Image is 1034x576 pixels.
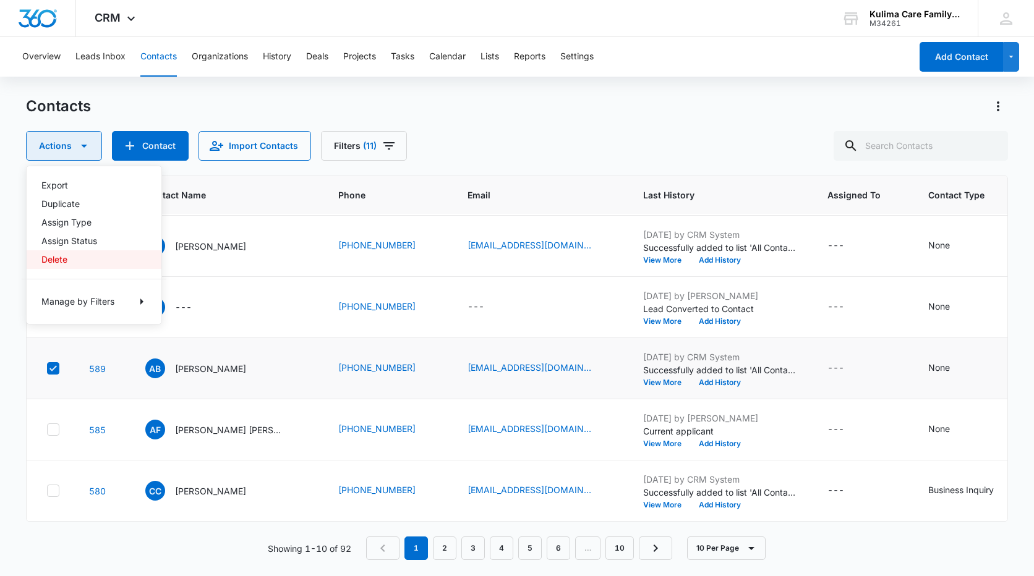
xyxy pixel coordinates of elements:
button: Overview [22,37,61,77]
a: [EMAIL_ADDRESS][DOMAIN_NAME] [468,422,591,435]
button: Leads Inbox [75,37,126,77]
button: Delete [27,250,161,269]
div: Manage by Filters [41,297,114,306]
a: [PHONE_NUMBER] [338,361,416,374]
p: Successfully added to list 'All Contacts'. [643,486,798,499]
button: Calendar [429,37,466,77]
button: Actions [988,96,1008,116]
div: --- [827,361,844,376]
a: Navigate to contact details page for Aubreyana Brittle [89,363,106,374]
div: Contact Type - None - Select to Edit Field [928,239,972,253]
button: Assign Status [27,232,161,250]
div: Delete [41,255,132,264]
div: --- [827,483,844,498]
button: Import Contacts [199,131,311,161]
button: Tasks [391,37,414,77]
p: Current applicant [643,425,798,438]
button: 10 Per Page [687,536,766,560]
button: Add History [690,440,750,447]
button: Add Contact [920,42,1003,72]
button: Settings [560,37,594,77]
a: Navigate to contact details page for Ciera Carter [89,486,106,496]
button: Contacts [140,37,177,77]
button: Add History [690,501,750,509]
div: Phone - (502) 471-1936 - Select to Edit Field [338,422,438,437]
p: Lead Converted to Contact [643,302,798,315]
p: [DATE] by [PERSON_NAME] [643,412,798,425]
span: AF [145,420,165,439]
div: Contact Name - Aubreyana Brittle - Select to Edit Field [145,358,268,378]
div: Email - - Select to Edit Field [468,300,506,315]
button: View More [643,379,690,386]
a: Page 5 [518,536,542,560]
a: Page 6 [547,536,570,560]
p: Successfully added to list 'All Contacts'. [643,241,798,254]
p: [DATE] by CRM System [643,228,798,241]
input: Search Contacts [834,131,1008,161]
button: Add History [690,256,750,264]
div: Contact Type - Business Inquiry - Select to Edit Field [928,483,1016,498]
button: Projects [343,37,376,77]
div: account id [869,19,960,28]
div: Assign Status [41,237,132,245]
a: [PHONE_NUMBER] [338,483,416,496]
a: [PHONE_NUMBER] [338,422,416,435]
span: Phone [338,188,420,201]
div: Assigned To - - Select to Edit Field [827,422,866,437]
button: Export [27,176,161,195]
p: Showing 1-10 of 92 [268,542,351,555]
button: View More [643,256,690,264]
button: Add History [690,379,750,386]
div: Contact Name - Jacqueline S SIMPSON - Select to Edit Field [145,236,268,256]
button: Organizations [192,37,248,77]
div: Email - ciera.jcarter@gmail.com - Select to Edit Field [468,483,613,498]
span: Last History [643,188,780,201]
span: Email [468,188,596,201]
div: Assigned To - - Select to Edit Field [827,300,866,315]
a: [PHONE_NUMBER] [338,300,416,313]
button: Actions [26,131,102,161]
a: [EMAIL_ADDRESS][DOMAIN_NAME] [468,361,591,374]
span: CRM [95,11,121,24]
span: AB [145,358,165,378]
div: --- [827,300,844,315]
div: Contact Type - None - Select to Edit Field [928,300,972,315]
div: Contact Type - None - Select to Edit Field [928,361,972,376]
div: Export [41,181,132,190]
p: [PERSON_NAME] [175,485,246,498]
div: None [928,239,950,252]
span: (11) [363,142,377,150]
a: [EMAIL_ADDRESS][DOMAIN_NAME] [468,239,591,252]
button: Deals [306,37,328,77]
button: Lists [481,37,499,77]
div: Phone - (502) 851-7906 - Select to Edit Field [338,239,438,253]
a: Page 10 [605,536,634,560]
button: Assign Type [27,213,161,232]
button: Add History [690,318,750,325]
button: Filters [321,131,407,161]
div: Duplicate [41,200,132,208]
span: Contact Name [145,188,291,201]
p: --- [175,300,192,313]
div: None [928,422,950,435]
button: View More [643,318,690,325]
div: --- [827,239,844,253]
div: Assigned To - - Select to Edit Field [827,361,866,376]
a: Page 4 [490,536,513,560]
span: Contact Type [928,188,998,201]
p: [PERSON_NAME] [PERSON_NAME] [175,423,286,436]
div: Business Inquiry [928,483,994,496]
div: Assign Type [41,218,132,227]
div: Phone - (502) 416-0471 - Select to Edit Field [338,483,438,498]
button: Duplicate [27,195,161,213]
button: History [263,37,291,77]
a: [EMAIL_ADDRESS][DOMAIN_NAME] [468,483,591,496]
div: Email - jsimpsons364@gmail.com - Select to Edit Field [468,239,613,253]
button: View More [643,440,690,447]
a: [PHONE_NUMBER] [338,239,416,252]
p: [DATE] by CRM System [643,473,798,486]
div: None [928,361,950,374]
p: Successfully added to list 'All Contacts'. [643,363,798,376]
nav: Pagination [366,536,672,560]
div: Contact Type - None - Select to Edit Field [928,422,972,437]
